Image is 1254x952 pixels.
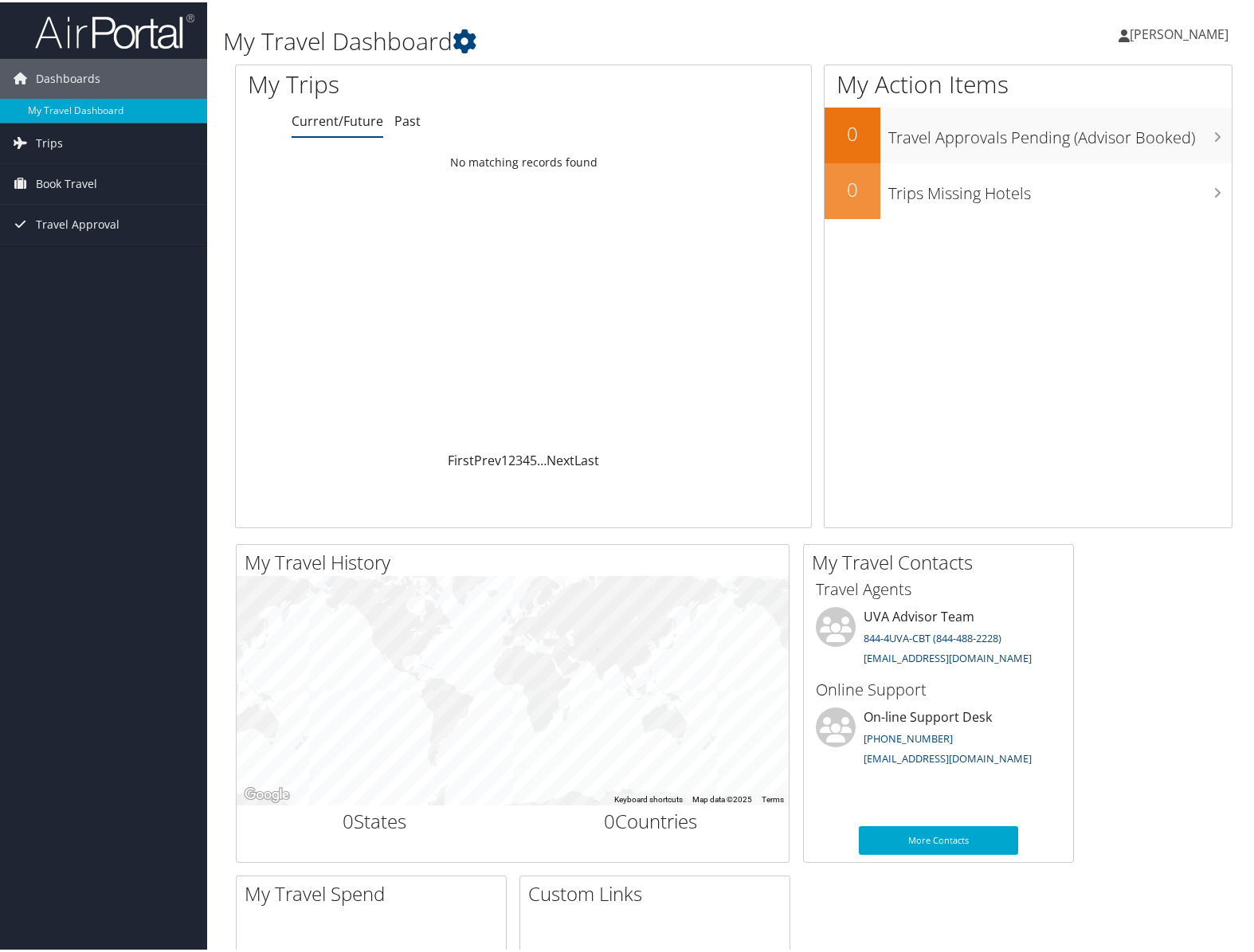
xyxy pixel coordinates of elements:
h2: Countries [525,805,778,833]
h3: Travel Agents [816,576,1061,598]
span: Book Travel [36,162,97,202]
a: 0Trips Missing Hotels [825,161,1232,217]
a: More Contacts [859,824,1018,852]
td: No matching records found [236,146,811,174]
a: 3 [515,449,523,467]
h2: My Travel History [245,547,789,574]
span: … [537,449,547,467]
a: Last [574,449,599,467]
button: Keyboard shortcuts [614,792,683,803]
h1: My Action Items [825,65,1232,99]
a: Open this area in Google Maps (opens a new window) [241,782,293,803]
a: [PHONE_NUMBER] [864,729,953,743]
h1: My Travel Dashboard [223,22,904,56]
a: 844-4UVA-CBT (844-488-2228) [864,629,1001,643]
h2: 0 [825,118,880,145]
h2: States [249,805,501,833]
a: 4 [523,449,530,467]
h1: My Trips [248,65,559,99]
a: 1 [501,449,508,467]
li: On-line Support Desk [808,705,1069,770]
span: Trips [36,121,63,161]
h3: Online Support [816,676,1061,699]
h2: My Travel Contacts [812,547,1073,574]
img: airportal-logo.png [35,10,194,48]
span: 0 [604,805,615,832]
h3: Travel Approvals Pending (Advisor Booked) [888,116,1232,147]
a: 2 [508,449,515,467]
a: Current/Future [292,110,383,127]
li: UVA Advisor Team [808,605,1069,670]
img: Google [241,782,293,803]
a: Terms (opens in new tab) [762,793,784,801]
h2: Custom Links [528,878,790,905]
span: 0 [343,805,354,832]
a: [PERSON_NAME] [1119,8,1244,56]
h2: 0 [825,174,880,201]
a: Past [394,110,421,127]
a: First [448,449,474,467]
a: Next [547,449,574,467]
span: [PERSON_NAME] [1130,23,1229,41]
a: 0Travel Approvals Pending (Advisor Booked) [825,105,1232,161]
span: Map data ©2025 [692,793,752,801]
h2: My Travel Spend [245,878,506,905]
span: Travel Approval [36,202,120,242]
a: Prev [474,449,501,467]
h3: Trips Missing Hotels [888,172,1232,202]
a: [EMAIL_ADDRESS][DOMAIN_NAME] [864,648,1032,663]
a: [EMAIL_ADDRESS][DOMAIN_NAME] [864,749,1032,763]
span: Dashboards [36,57,100,96]
a: 5 [530,449,537,467]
